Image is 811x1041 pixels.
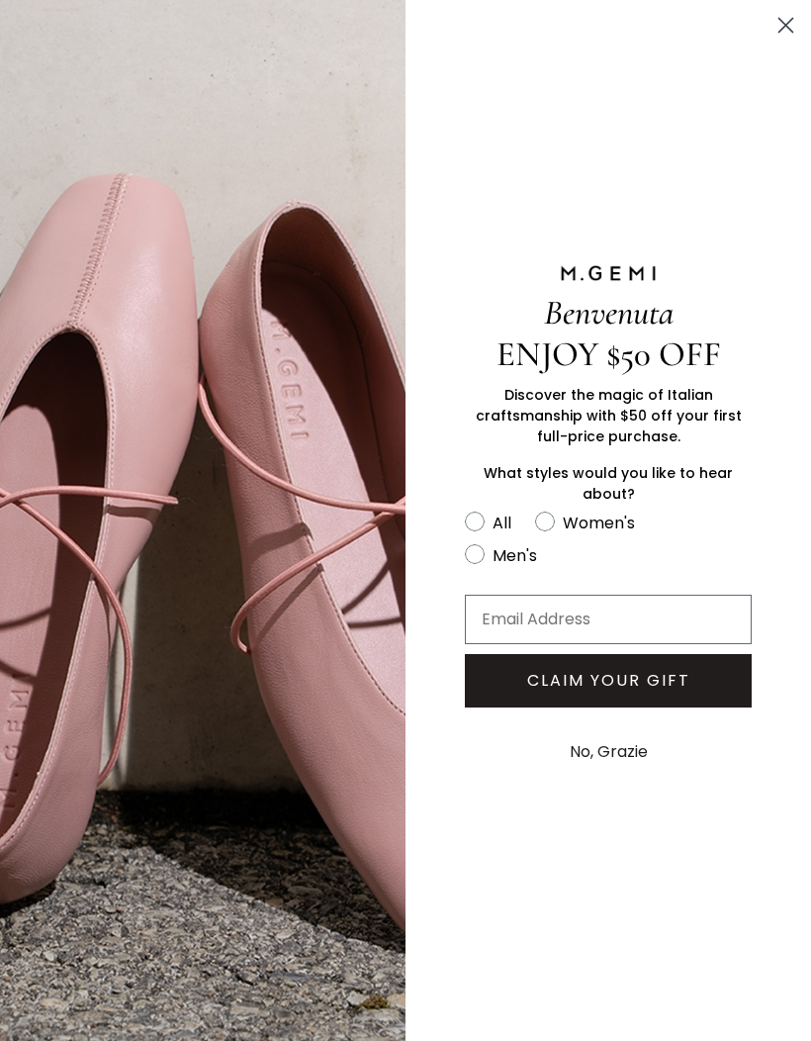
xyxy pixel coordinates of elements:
[465,654,752,708] button: CLAIM YOUR GIFT
[476,385,742,446] span: Discover the magic of Italian craftsmanship with $50 off your first full-price purchase.
[768,8,803,43] button: Close dialog
[559,264,658,282] img: M.GEMI
[493,511,511,535] div: All
[465,595,752,644] input: Email Address
[493,543,537,568] div: Men's
[560,727,658,777] button: No, Grazie
[484,463,733,504] span: What styles would you like to hear about?
[563,511,635,535] div: Women's
[544,292,674,333] span: Benvenuta
[496,333,721,375] span: ENJOY $50 OFF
